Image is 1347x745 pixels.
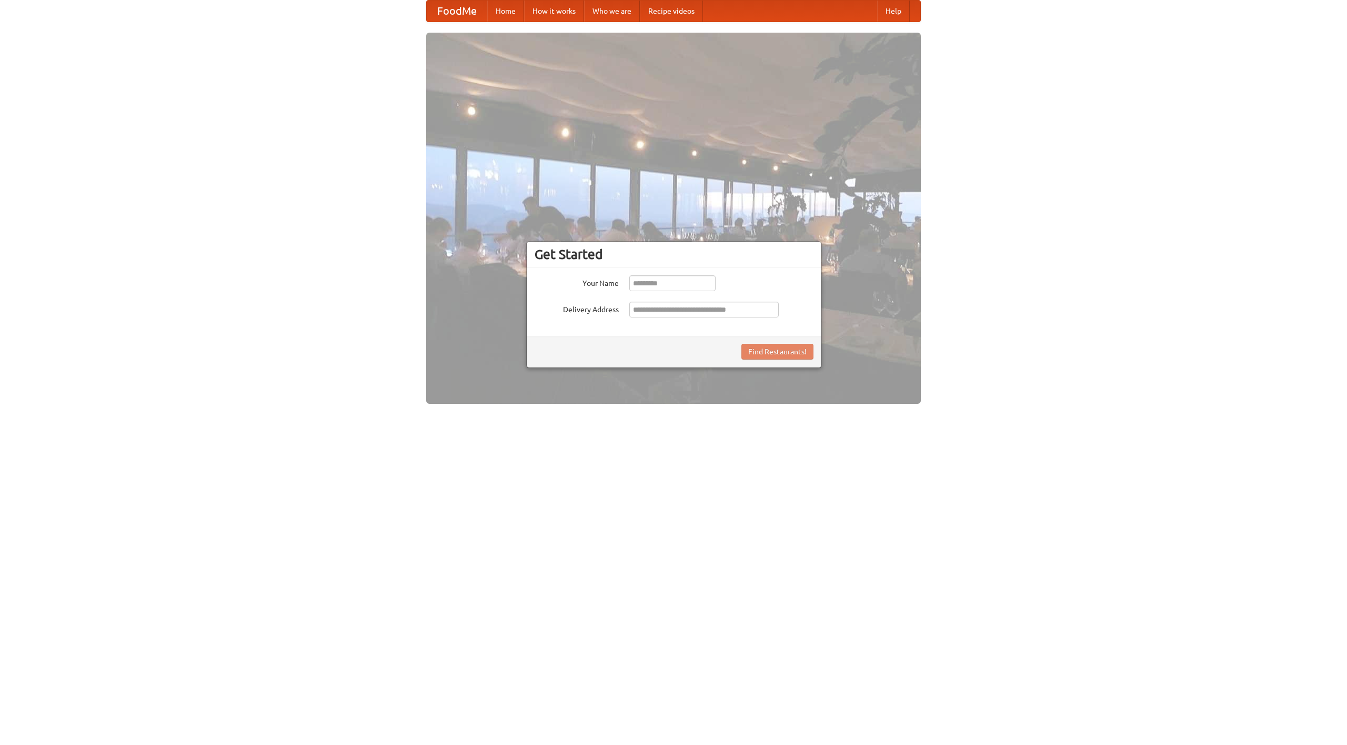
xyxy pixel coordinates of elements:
a: Home [487,1,524,22]
a: FoodMe [427,1,487,22]
a: Recipe videos [640,1,703,22]
button: Find Restaurants! [741,344,813,360]
label: Delivery Address [535,302,619,315]
a: How it works [524,1,584,22]
a: Who we are [584,1,640,22]
label: Your Name [535,275,619,289]
h3: Get Started [535,246,813,262]
a: Help [877,1,910,22]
